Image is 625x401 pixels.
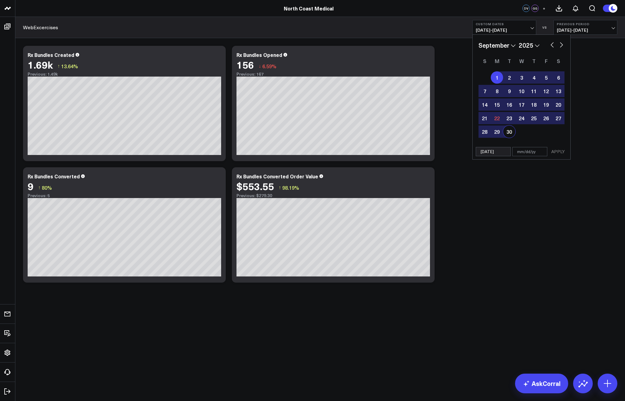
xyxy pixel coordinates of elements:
span: ↑ [38,184,41,192]
button: + [540,5,548,12]
span: 13.64% [61,63,78,69]
input: mm/dd/yy [476,147,511,156]
div: Rx Bundles Converted Order Value [236,173,318,180]
div: Rx Bundles Converted [28,173,80,180]
div: Friday [540,56,552,66]
span: [DATE] - [DATE] [476,28,533,33]
input: mm/dd/yy [512,147,547,156]
span: 80% [42,184,52,191]
span: ↑ [279,184,281,192]
div: Thursday [528,56,540,66]
div: DV [522,5,530,12]
a: AskCorral [515,374,568,393]
div: 156 [236,59,254,70]
b: Custom Dates [476,22,533,26]
div: Previous: 5 [28,193,221,198]
span: ↑ [57,62,60,70]
div: Wednesday [515,56,528,66]
div: Sunday [479,56,491,66]
div: Previous: 167 [236,72,430,77]
button: Previous Period[DATE]-[DATE] [553,20,617,35]
div: Previous: 1.49k [28,72,221,77]
span: + [543,6,545,10]
b: Previous Period [557,22,614,26]
button: APPLY [549,147,567,156]
div: $553.55 [236,181,274,192]
span: [DATE] - [DATE] [557,28,614,33]
a: WebExcercises [23,24,58,31]
button: Custom Dates[DATE]-[DATE] [472,20,536,35]
div: 9 [28,181,33,192]
a: North Coast Medical [284,5,334,12]
div: Monday [491,56,503,66]
div: Rx Bundles Opened [236,51,282,58]
span: 98.19% [282,184,299,191]
div: VS [539,26,550,29]
span: ↓ [259,62,261,70]
div: Previous: $279.30 [236,193,430,198]
div: GG [531,5,539,12]
div: 1.69k [28,59,53,70]
div: Tuesday [503,56,515,66]
div: Rx Bundles Created [28,51,74,58]
span: 6.59% [262,63,276,69]
div: Saturday [552,56,564,66]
